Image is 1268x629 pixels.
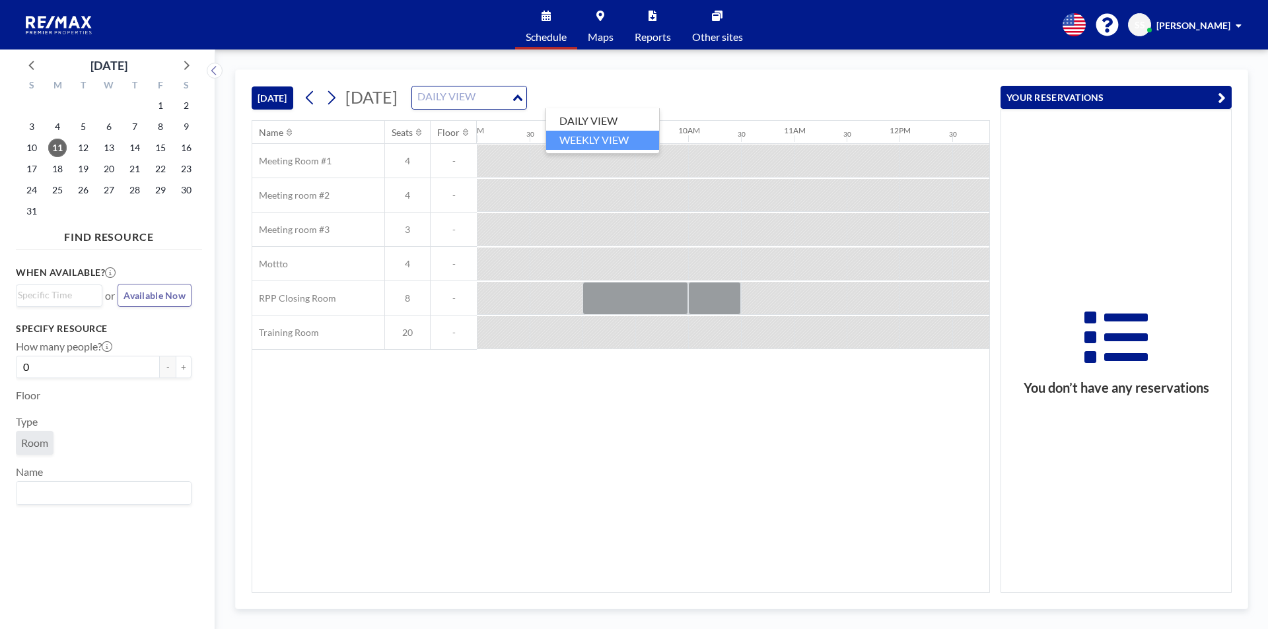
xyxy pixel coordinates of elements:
[1001,380,1231,396] h3: You don’t have any reservations
[1135,19,1145,31] span: SS
[71,78,96,95] div: T
[118,284,192,307] button: Available Now
[385,258,430,270] span: 4
[18,288,94,302] input: Search for option
[431,155,477,167] span: -
[252,258,288,270] span: Mottto
[90,56,127,75] div: [DATE]
[125,139,144,157] span: Thursday, August 14, 2025
[385,155,430,167] span: 4
[74,160,92,178] span: Tuesday, August 19, 2025
[17,285,102,305] div: Search for option
[177,96,195,115] span: Saturday, August 2, 2025
[526,32,567,42] span: Schedule
[252,292,336,304] span: RPP Closing Room
[177,139,195,157] span: Saturday, August 16, 2025
[151,117,170,136] span: Friday, August 8, 2025
[19,78,45,95] div: S
[431,189,477,201] span: -
[48,160,67,178] span: Monday, August 18, 2025
[16,340,112,353] label: How many people?
[413,89,510,106] input: Search for option
[74,139,92,157] span: Tuesday, August 12, 2025
[1001,86,1232,109] button: YOUR RESERVATIONS
[100,160,118,178] span: Wednesday, August 20, 2025
[252,86,293,110] button: [DATE]
[173,78,199,95] div: S
[252,224,330,236] span: Meeting room #3
[259,127,283,139] div: Name
[546,112,659,131] li: DAILY VIEW
[22,139,41,157] span: Sunday, August 10, 2025
[1156,20,1230,31] span: [PERSON_NAME]
[48,181,67,199] span: Monday, August 25, 2025
[431,258,477,270] span: -
[48,117,67,136] span: Monday, August 4, 2025
[96,78,122,95] div: W
[147,78,173,95] div: F
[678,125,700,135] div: 10AM
[151,96,170,115] span: Friday, August 1, 2025
[177,181,195,199] span: Saturday, August 30, 2025
[21,436,48,449] span: Room
[252,189,330,201] span: Meeting room #2
[692,32,743,42] span: Other sites
[22,117,41,136] span: Sunday, August 3, 2025
[392,127,413,139] div: Seats
[105,289,115,302] span: or
[18,484,184,502] input: Search for option
[74,181,92,199] span: Tuesday, August 26, 2025
[738,130,746,139] div: 30
[151,160,170,178] span: Friday, August 22, 2025
[22,202,41,220] span: Sunday, August 31, 2025
[16,389,40,402] label: Floor
[431,292,477,304] span: -
[784,125,806,135] div: 11AM
[100,181,118,199] span: Wednesday, August 27, 2025
[437,127,460,139] div: Floor
[177,117,195,136] span: Saturday, August 9, 2025
[125,117,144,136] span: Thursday, August 7, 2025
[22,160,41,178] span: Sunday, August 17, 2025
[151,181,170,199] span: Friday, August 29, 2025
[177,160,195,178] span: Saturday, August 23, 2025
[588,32,614,42] span: Maps
[16,323,192,335] h3: Specify resource
[151,139,170,157] span: Friday, August 15, 2025
[949,130,957,139] div: 30
[16,415,38,428] label: Type
[252,327,319,339] span: Training Room
[160,356,176,378] button: -
[100,139,118,157] span: Wednesday, August 13, 2025
[843,130,851,139] div: 30
[48,139,67,157] span: Monday, August 11, 2025
[21,12,98,38] img: organization-logo
[123,290,186,301] span: Available Now
[17,482,191,504] div: Search for option
[385,189,430,201] span: 4
[385,224,430,236] span: 3
[45,78,71,95] div: M
[74,117,92,136] span: Tuesday, August 5, 2025
[635,32,671,42] span: Reports
[412,86,526,109] div: Search for option
[100,117,118,136] span: Wednesday, August 6, 2025
[546,131,659,150] li: WEEKLY VIEW
[16,225,202,244] h4: FIND RESOURCE
[22,181,41,199] span: Sunday, August 24, 2025
[16,465,43,479] label: Name
[431,224,477,236] span: -
[345,87,398,107] span: [DATE]
[431,327,477,339] span: -
[125,160,144,178] span: Thursday, August 21, 2025
[385,292,430,304] span: 8
[890,125,911,135] div: 12PM
[125,181,144,199] span: Thursday, August 28, 2025
[526,130,534,139] div: 30
[176,356,192,378] button: +
[252,155,332,167] span: Meeting Room #1
[385,327,430,339] span: 20
[122,78,147,95] div: T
